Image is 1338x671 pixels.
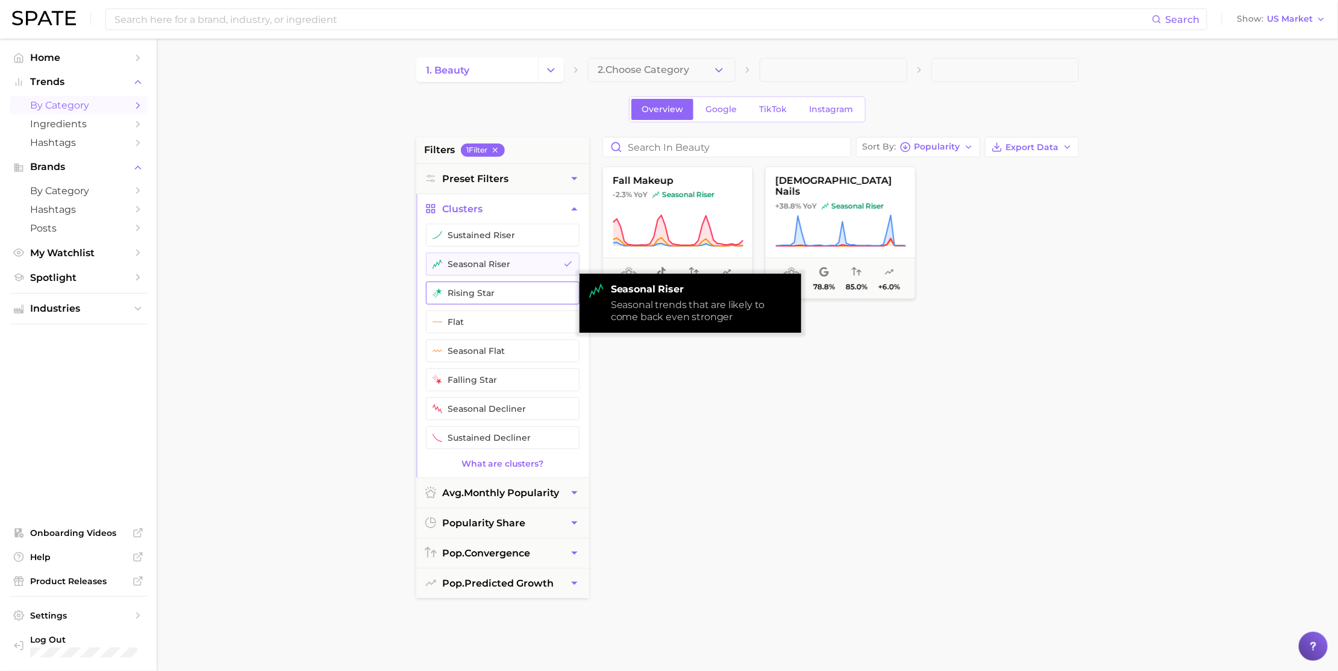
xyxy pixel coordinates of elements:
[765,166,916,299] button: [DEMOGRAPHIC_DATA] nails+38.8% YoYseasonal riserseasonal riser4.4m78.8%85.0%+6.0%
[799,99,863,120] a: Instagram
[30,610,127,621] span: Settings
[1237,16,1263,22] span: Show
[10,133,147,152] a: Hashtags
[819,265,829,280] span: popularity share: Google
[10,158,147,176] button: Brands
[10,73,147,91] button: Trends
[10,96,147,115] a: by Category
[1267,16,1313,22] span: US Market
[652,190,714,200] span: seasonal riser
[603,175,752,186] span: fall makeup
[426,310,580,333] button: flat
[863,143,896,150] span: Sort By
[803,201,817,211] span: YoY
[822,201,884,211] span: seasonal riser
[634,190,648,200] span: YoY
[443,517,526,529] span: popularity share
[416,164,589,194] button: Preset Filters
[426,253,580,276] button: seasonal riser
[30,222,127,234] span: Posts
[443,487,560,499] span: monthly popularity
[652,191,660,198] img: seasonal riser
[538,58,564,82] button: Change Category
[461,143,505,157] button: 1Filter
[1234,11,1329,27] button: ShowUS Market
[433,404,442,414] img: seasonal decliner
[846,283,868,291] span: 85.0%
[856,137,980,157] button: Sort ByPopularity
[433,346,442,356] img: seasonal flat
[10,268,147,287] a: Spotlight
[30,247,127,259] span: My Watchlist
[30,162,127,172] span: Brands
[426,282,580,304] button: rising star
[416,538,589,568] button: pop.convergence
[759,104,787,115] span: TikTok
[433,375,442,385] img: falling star
[775,201,801,210] span: +38.8%
[30,303,127,314] span: Industries
[416,569,589,598] button: pop.predicted growth
[443,578,554,589] span: predicted growth
[416,194,589,224] button: Clusters
[914,143,960,150] span: Popularity
[425,143,455,157] span: filters
[443,203,483,215] span: Clusters
[30,77,127,87] span: Trends
[30,185,127,197] span: by Category
[10,631,147,661] a: Log out. Currently logged in with e-mail olivia.marshall@httbrands.com.
[598,65,690,75] span: 2. Choose Category
[1006,142,1059,153] span: Export Data
[10,48,147,67] a: Home
[621,265,637,280] span: average monthly popularity: High Popularity
[657,265,666,280] span: popularity share: TikTok
[443,487,464,499] abbr: average
[749,99,797,120] a: TikTok
[695,99,747,120] a: Google
[433,433,442,443] img: sustained decliner
[784,265,799,280] span: average monthly popularity: High Popularity
[613,190,632,199] span: -2.3%
[10,606,147,625] a: Settings
[642,104,683,115] span: Overview
[985,137,1079,157] button: Export Data
[10,524,147,542] a: Onboarding Videos
[722,265,731,280] span: popularity predicted growth: Uncertain
[443,547,531,559] span: convergence
[433,317,442,327] img: flat
[30,52,127,63] span: Home
[443,173,509,184] span: Preset Filters
[852,265,861,280] span: popularity convergence: Very High Convergence
[766,175,915,198] span: [DEMOGRAPHIC_DATA] nails
[10,200,147,219] a: Hashtags
[30,634,161,645] span: Log Out
[443,547,465,559] abbr: popularity index
[30,552,127,562] span: Help
[416,459,589,469] a: What are clusters?
[30,99,127,111] span: by Category
[30,137,127,148] span: Hashtags
[433,288,442,298] img: rising star
[603,137,851,157] input: Search in beauty
[631,99,693,120] a: Overview
[813,283,835,291] span: 78.8%
[878,283,900,291] span: +6.0%
[10,572,147,590] a: Product Releases
[433,259,442,269] img: seasonal riser
[611,299,792,323] div: Seasonal trends that are likely to come back even stronger
[426,397,580,420] button: seasonal decliner
[10,219,147,238] a: Posts
[588,58,736,82] button: 2.Choose Category
[12,11,76,25] img: SPATE
[10,115,147,133] a: Ingredients
[10,300,147,318] button: Industries
[426,368,580,391] button: falling star
[113,9,1152,30] input: Search here for a brand, industry, or ingredient
[689,265,699,280] span: popularity convergence: High Convergence
[30,204,127,215] span: Hashtags
[416,508,589,538] button: popularity share
[426,339,580,362] button: seasonal flat
[426,426,580,449] button: sustained decliner
[611,283,792,295] strong: seasonal riser
[10,181,147,200] a: by Category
